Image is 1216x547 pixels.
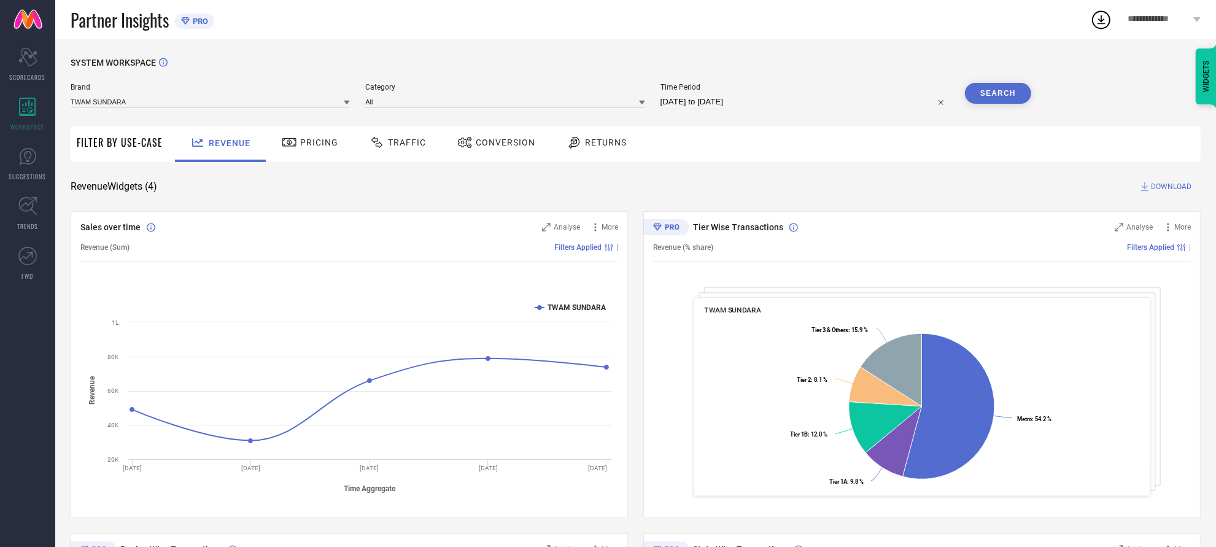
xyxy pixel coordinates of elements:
[365,83,645,91] span: Category
[1018,416,1052,422] text: : 54.2 %
[797,376,811,383] tspan: Tier 2
[790,432,808,438] tspan: Tier 1B
[388,138,426,147] span: Traffic
[71,180,157,193] span: Revenue Widgets ( 4 )
[123,465,142,471] text: [DATE]
[80,222,141,232] span: Sales over time
[107,422,119,429] text: 40K
[209,138,250,148] span: Revenue
[80,243,130,252] span: Revenue (Sum)
[693,222,783,232] span: Tier Wise Transactions
[653,243,713,252] span: Revenue (% share)
[829,478,864,485] text: : 9.8 %
[1018,416,1032,422] tspan: Metro
[88,376,96,405] tspan: Revenue
[1174,223,1191,231] span: More
[811,327,868,333] text: : 15.9 %
[542,223,551,231] svg: Zoom
[107,354,119,360] text: 80K
[829,478,848,485] tspan: Tier 1A
[797,376,827,383] text: : 8.1 %
[17,222,38,231] span: TRENDS
[11,122,45,131] span: WORKSPACE
[479,465,498,471] text: [DATE]
[548,303,606,312] text: TWAM SUNDARA
[10,72,46,82] span: SCORECARDS
[9,172,47,181] span: SUGGESTIONS
[660,95,950,109] input: Select time period
[554,243,602,252] span: Filters Applied
[660,83,950,91] span: Time Period
[602,223,618,231] span: More
[585,138,627,147] span: Returns
[22,271,34,281] span: FWD
[811,327,848,333] tspan: Tier 3 & Others
[300,138,338,147] span: Pricing
[190,17,208,26] span: PRO
[790,432,827,438] text: : 12.0 %
[1090,9,1112,31] div: Open download list
[1127,243,1174,252] span: Filters Applied
[476,138,535,147] span: Conversion
[107,456,119,463] text: 20K
[107,387,119,394] text: 60K
[241,465,260,471] text: [DATE]
[360,465,379,471] text: [DATE]
[71,58,156,68] span: SYSTEM WORKSPACE
[344,484,396,493] tspan: Time Aggregate
[965,83,1031,104] button: Search
[77,135,163,150] span: Filter By Use-Case
[554,223,580,231] span: Analyse
[705,306,761,314] span: TWAM SUNDARA
[71,7,169,33] span: Partner Insights
[1189,243,1191,252] span: |
[643,219,689,238] div: Premium
[71,83,350,91] span: Brand
[588,465,607,471] text: [DATE]
[1126,223,1153,231] span: Analyse
[1151,180,1191,193] span: DOWNLOAD
[1115,223,1123,231] svg: Zoom
[112,319,119,326] text: 1L
[616,243,618,252] span: |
